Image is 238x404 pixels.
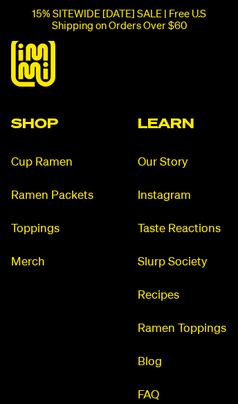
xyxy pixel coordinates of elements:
h2: Learn [138,117,227,131]
img: immieats [11,36,55,87]
p: 15% SITEWIDE [DATE] SALE | Free U.S Shipping on Orders Over $60 [11,8,227,33]
a: Slurp Society [138,254,227,270]
a: Merch [11,254,100,270]
a: Ramen Packets [11,188,100,204]
a: Ramen Toppings [138,321,227,337]
a: Taste Reactions [138,221,227,237]
a: Blog [138,354,227,370]
a: Toppings [11,221,100,237]
h2: Shop [11,117,100,131]
a: Instagram [138,188,227,204]
a: Our Story [138,155,227,170]
a: Recipes [138,288,227,304]
a: Cup Ramen [11,155,100,170]
a: FAQ [138,387,227,403]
